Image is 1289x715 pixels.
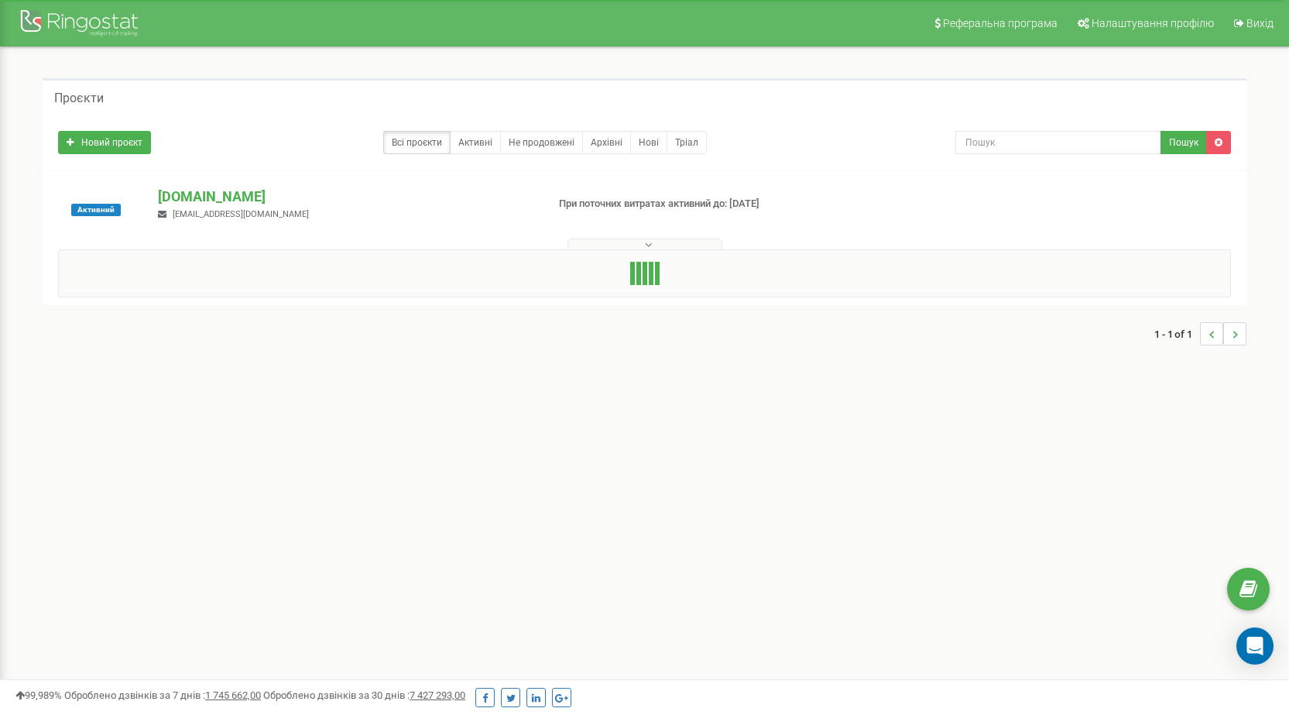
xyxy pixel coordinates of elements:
p: При поточних витратах активний до: [DATE] [559,197,835,211]
button: Пошук [1160,131,1207,154]
div: Open Intercom Messenger [1236,627,1274,665]
span: Реферальна програма [943,17,1058,29]
a: Не продовжені [500,131,583,154]
span: 1 - 1 of 1 [1154,322,1200,345]
nav: ... [1154,307,1246,361]
a: Тріал [667,131,707,154]
span: Вихід [1246,17,1274,29]
input: Пошук [955,131,1161,154]
span: Оброблено дзвінків за 30 днів : [263,689,465,701]
span: [EMAIL_ADDRESS][DOMAIN_NAME] [173,209,309,219]
u: 1 745 662,00 [205,689,261,701]
u: 7 427 293,00 [410,689,465,701]
a: Активні [450,131,501,154]
span: Налаштування профілю [1092,17,1214,29]
p: [DOMAIN_NAME] [158,187,533,207]
a: Всі проєкти [383,131,451,154]
a: Новий проєкт [58,131,151,154]
span: Оброблено дзвінків за 7 днів : [64,689,261,701]
span: 99,989% [15,689,62,701]
span: Активний [71,204,121,216]
h5: Проєкти [54,91,104,105]
a: Нові [630,131,667,154]
a: Архівні [582,131,631,154]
